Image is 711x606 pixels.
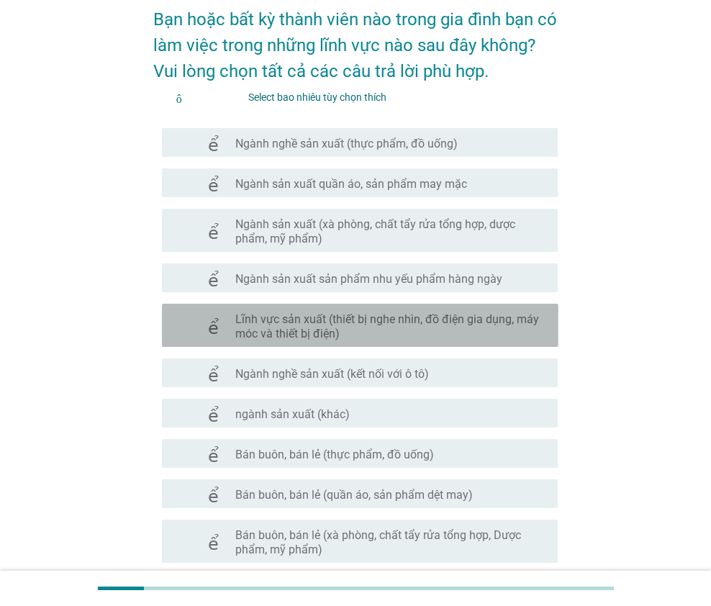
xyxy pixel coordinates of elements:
font: Select bao nhiêu tùy chọn thích [248,91,386,103]
font: kiểm tra [173,445,292,462]
font: Ngành sản xuất (xà phòng, chất tẩy rửa tổng hợp, dược phẩm, mỹ phẩm) [235,217,515,245]
font: kiểm tra [173,317,292,334]
font: Bán buôn, bán lẻ (thực phẩm, đồ uống) [235,448,434,461]
font: Lĩnh vực sản xuất (thiết bị nghe nhìn, đồ điện gia dụng, máy móc và thiết bị điện) [235,312,539,340]
font: ngành sản xuất (khác) [235,407,350,421]
font: Ngành sản xuất quần áo, sản phẩm may mặc [235,177,467,191]
font: kiểm tra [173,364,292,381]
font: kiểm tra [173,404,292,422]
font: Bán buôn, bán lẻ (quần áo, sản phẩm dệt may) [235,488,473,502]
font: Bạn hoặc bất kỳ thành viên nào trong gia đình bạn có làm việc trong những lĩnh vực nào sau đây kh... [153,9,561,81]
font: kiểm tra [173,533,292,550]
font: kiểm tra [173,269,292,286]
font: kiểm tra [173,134,292,151]
font: kiểm tra [173,222,292,239]
font: kiểm tra [173,174,292,191]
font: Ngành sản xuất sản phẩm nhu yếu phẩm hàng ngày [235,272,502,286]
font: Bán buôn, bán lẻ (xà phòng, chất tẩy rửa tổng hợp, Dược phẩm, mỹ phẩm) [235,528,521,556]
font: Ngành nghề sản xuất (thực phẩm, đồ uống) [235,137,458,150]
font: Ngành nghề sản xuất (kết nối với ô tô) [235,367,429,381]
font: thông tin [153,91,243,103]
font: kiểm tra [173,485,292,502]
